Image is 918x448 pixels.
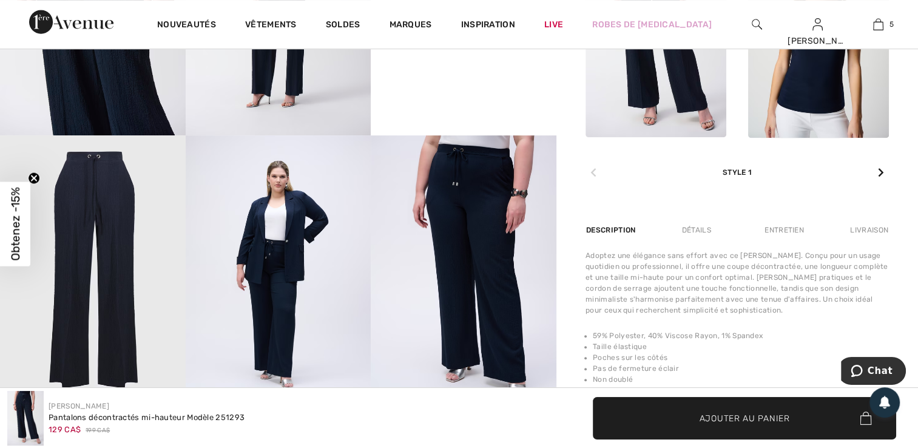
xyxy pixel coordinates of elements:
a: Vêtements [245,19,297,32]
span: 199 CA$ [86,426,110,435]
img: recherche [752,17,762,32]
iframe: Ouvre un widget dans lequel vous pouvez chatter avec l’un de nos agents [841,357,906,387]
div: [PERSON_NAME] [788,35,847,47]
a: Nouveautés [157,19,216,32]
img: Pantalons d&eacute;contract&eacute;s mi-hauteur mod&egrave;le 251293 [7,391,44,446]
a: [PERSON_NAME] [49,402,109,410]
a: Se connecter [812,18,823,30]
img: Pantalons d&eacute;contract&eacute;s mi-hauteur mod&egrave;le 251293. 7 [371,135,556,413]
li: Poches sur les côtés [593,352,889,363]
span: Ajouter au panier [700,412,790,424]
a: Marques [389,19,431,32]
div: Style 1 [586,138,889,178]
a: Robes de [MEDICAL_DATA] [592,18,712,31]
img: 1ère Avenue [29,10,113,34]
a: Live [544,18,563,31]
li: Non doublé [593,374,889,385]
li: Pas de fermeture éclair [593,363,889,374]
div: Entretien [754,219,814,241]
span: Obtenez -15% [8,188,22,261]
div: Livraison [847,219,889,241]
img: Mes infos [812,17,823,32]
a: Soldes [326,19,360,32]
button: Close teaser [28,172,40,185]
li: Jambe Large [593,385,889,396]
span: Inspiration [461,19,515,32]
div: Pantalons décontractés mi-hauteur Modèle 251293 [49,412,245,424]
div: Description [586,219,638,241]
button: Ajouter au panier [593,397,896,440]
a: 5 [848,17,908,32]
img: Bag.svg [860,412,871,425]
img: Mon panier [873,17,883,32]
li: Taille élastique [593,341,889,352]
div: Détails [672,219,721,241]
span: 5 [889,19,894,30]
img: Pantalons d&eacute;contract&eacute;s mi-hauteur mod&egrave;le 251293. 6 [186,135,371,413]
div: Adoptez une élégance sans effort avec ce [PERSON_NAME]. Conçu pour un usage quotidien ou professi... [586,250,889,316]
li: 59% Polyester, 40% Viscose Rayon, 1% Spandex [593,330,889,341]
span: 129 CA$ [49,425,81,434]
